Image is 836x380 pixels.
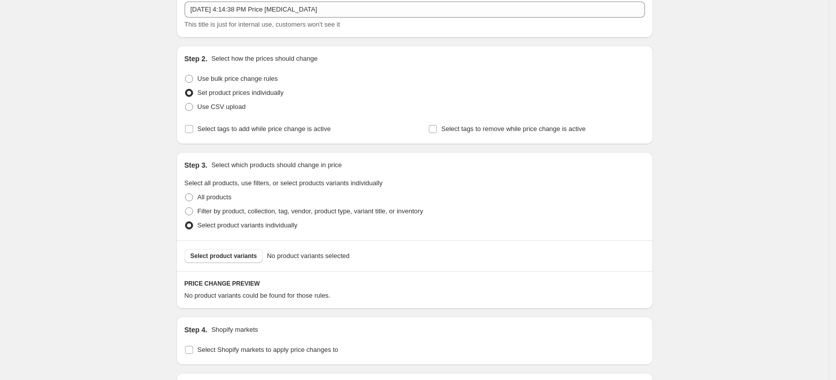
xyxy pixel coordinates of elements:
[198,75,278,82] span: Use bulk price change rules
[185,160,208,170] h2: Step 3.
[185,2,645,18] input: 30% off holiday sale
[185,292,330,299] span: No product variants could be found for those rules.
[185,280,645,288] h6: PRICE CHANGE PREVIEW
[211,160,342,170] p: Select which products should change in price
[198,346,339,353] span: Select Shopify markets to apply price changes to
[185,179,383,187] span: Select all products, use filters, or select products variants individually
[198,193,232,201] span: All products
[185,21,340,28] span: This title is just for internal use, customers won't see it
[211,325,258,335] p: Shopify markets
[211,54,317,64] p: Select how the prices should change
[198,103,246,110] span: Use CSV upload
[185,249,263,263] button: Select product variants
[441,125,586,133] span: Select tags to remove while price change is active
[185,54,208,64] h2: Step 2.
[198,221,297,229] span: Select product variants individually
[267,251,350,261] span: No product variants selected
[185,325,208,335] h2: Step 4.
[198,89,284,96] span: Set product prices individually
[198,207,423,215] span: Filter by product, collection, tag, vendor, product type, variant title, or inventory
[198,125,331,133] span: Select tags to add while price change is active
[191,252,257,260] span: Select product variants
